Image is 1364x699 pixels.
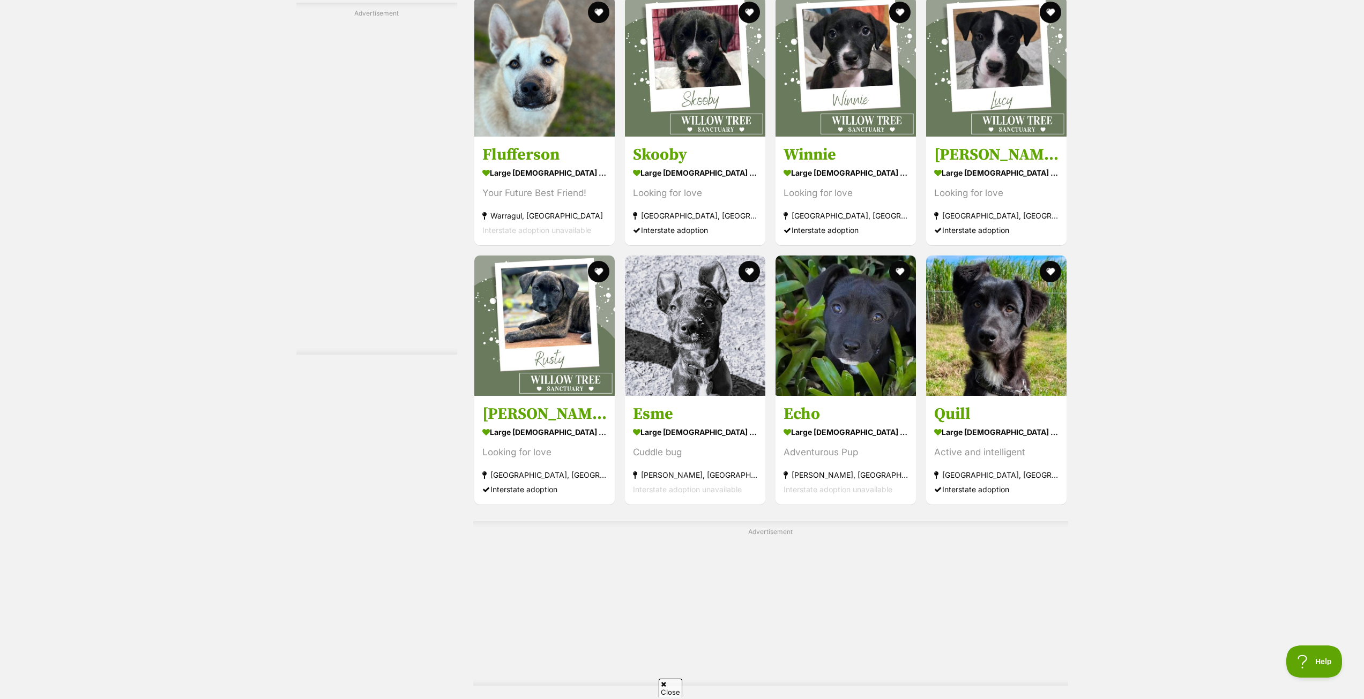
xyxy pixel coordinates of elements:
[934,467,1059,482] strong: [GEOGRAPHIC_DATA], [GEOGRAPHIC_DATA]
[633,484,742,493] span: Interstate adoption unavailable
[934,208,1059,223] strong: [GEOGRAPHIC_DATA], [GEOGRAPHIC_DATA]
[482,467,607,482] strong: [GEOGRAPHIC_DATA], [GEOGRAPHIC_DATA]
[633,145,757,165] h3: Skooby
[482,445,607,459] div: Looking for love
[474,255,615,396] img: Rusty - Irish Wolfhound Dog
[934,424,1059,439] strong: large [DEMOGRAPHIC_DATA] Dog
[934,445,1059,459] div: Active and intelligent
[934,403,1059,424] h3: Quill
[784,403,908,424] h3: Echo
[926,255,1067,396] img: Quill - German Shepherd Dog
[776,137,916,245] a: Winnie large [DEMOGRAPHIC_DATA] Dog Looking for love [GEOGRAPHIC_DATA], [GEOGRAPHIC_DATA] Interst...
[482,482,607,496] div: Interstate adoption
[926,137,1067,245] a: [PERSON_NAME] large [DEMOGRAPHIC_DATA] Dog Looking for love [GEOGRAPHIC_DATA], [GEOGRAPHIC_DATA] ...
[482,186,607,200] div: Your Future Best Friend!
[482,424,607,439] strong: large [DEMOGRAPHIC_DATA] Dog
[659,679,682,697] span: Close
[1040,2,1062,23] button: favourite
[633,223,757,237] div: Interstate adoption
[889,2,911,23] button: favourite
[625,255,765,396] img: Esme - Great Dane Dog
[776,255,916,396] img: Echo - Great Dane Dog
[588,261,609,282] button: favourite
[784,424,908,439] strong: large [DEMOGRAPHIC_DATA] Dog
[889,261,911,282] button: favourite
[926,395,1067,504] a: Quill large [DEMOGRAPHIC_DATA] Dog Active and intelligent [GEOGRAPHIC_DATA], [GEOGRAPHIC_DATA] In...
[511,541,1031,675] iframe: Advertisement
[633,165,757,181] strong: large [DEMOGRAPHIC_DATA] Dog
[633,424,757,439] strong: large [DEMOGRAPHIC_DATA] Dog
[739,261,760,282] button: favourite
[482,145,607,165] h3: Flufferson
[784,186,908,200] div: Looking for love
[1040,261,1062,282] button: favourite
[784,484,892,493] span: Interstate adoption unavailable
[633,445,757,459] div: Cuddle bug
[474,137,615,245] a: Flufferson large [DEMOGRAPHIC_DATA] Dog Your Future Best Friend! Warragul, [GEOGRAPHIC_DATA] Inte...
[633,208,757,223] strong: [GEOGRAPHIC_DATA], [GEOGRAPHIC_DATA]
[1286,645,1343,678] iframe: Help Scout Beacon - Open
[776,395,916,504] a: Echo large [DEMOGRAPHIC_DATA] Dog Adventurous Pup [PERSON_NAME], [GEOGRAPHIC_DATA] Interstate ado...
[482,165,607,181] strong: large [DEMOGRAPHIC_DATA] Dog
[296,22,457,344] iframe: Advertisement
[784,165,908,181] strong: large [DEMOGRAPHIC_DATA] Dog
[784,208,908,223] strong: [GEOGRAPHIC_DATA], [GEOGRAPHIC_DATA]
[625,395,765,504] a: Esme large [DEMOGRAPHIC_DATA] Dog Cuddle bug [PERSON_NAME], [GEOGRAPHIC_DATA] Interstate adoption...
[784,145,908,165] h3: Winnie
[482,226,591,235] span: Interstate adoption unavailable
[934,145,1059,165] h3: [PERSON_NAME]
[934,223,1059,237] div: Interstate adoption
[482,403,607,424] h3: [PERSON_NAME]
[739,2,760,23] button: favourite
[633,186,757,200] div: Looking for love
[625,137,765,245] a: Skooby large [DEMOGRAPHIC_DATA] Dog Looking for love [GEOGRAPHIC_DATA], [GEOGRAPHIC_DATA] Interst...
[633,467,757,482] strong: [PERSON_NAME], [GEOGRAPHIC_DATA]
[482,208,607,223] strong: Warragul, [GEOGRAPHIC_DATA]
[588,2,609,23] button: favourite
[934,482,1059,496] div: Interstate adoption
[784,223,908,237] div: Interstate adoption
[473,521,1068,686] div: Advertisement
[784,467,908,482] strong: [PERSON_NAME], [GEOGRAPHIC_DATA]
[296,3,457,355] div: Advertisement
[474,395,615,504] a: [PERSON_NAME] large [DEMOGRAPHIC_DATA] Dog Looking for love [GEOGRAPHIC_DATA], [GEOGRAPHIC_DATA] ...
[934,165,1059,181] strong: large [DEMOGRAPHIC_DATA] Dog
[934,186,1059,200] div: Looking for love
[784,445,908,459] div: Adventurous Pup
[633,403,757,424] h3: Esme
